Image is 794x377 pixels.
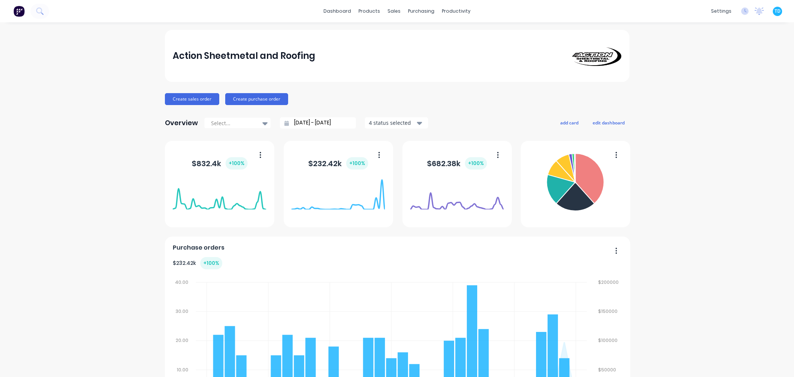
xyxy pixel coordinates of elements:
div: 4 status selected [369,119,416,127]
img: Factory [13,6,25,17]
div: sales [384,6,404,17]
button: 4 status selected [365,117,428,129]
div: products [355,6,384,17]
tspan: 10.00 [177,367,188,373]
div: $ 832.4k [192,157,248,170]
div: + 100 % [226,157,248,170]
div: + 100 % [346,157,368,170]
img: Action Sheetmetal and Roofing [569,46,621,66]
button: Create purchase order [225,93,288,105]
span: Purchase orders [173,243,224,252]
div: productivity [438,6,474,17]
button: edit dashboard [588,118,629,127]
button: Create sales order [165,93,219,105]
span: TD [775,8,781,15]
div: purchasing [404,6,438,17]
div: + 100 % [465,157,487,170]
tspan: 30.00 [176,308,188,314]
div: $ 232.42k [173,257,222,269]
tspan: $50000 [599,367,617,373]
tspan: $150000 [599,308,618,314]
div: Action Sheetmetal and Roofing [173,48,315,63]
div: Overview [165,115,198,130]
div: settings [707,6,735,17]
tspan: 40.00 [175,279,188,285]
tspan: 20.00 [176,338,188,344]
tspan: $200000 [599,279,619,285]
div: $ 682.38k [427,157,487,170]
a: dashboard [320,6,355,17]
tspan: $100000 [599,338,618,344]
button: add card [555,118,583,127]
div: $ 232.42k [308,157,368,170]
div: + 100 % [200,257,222,269]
